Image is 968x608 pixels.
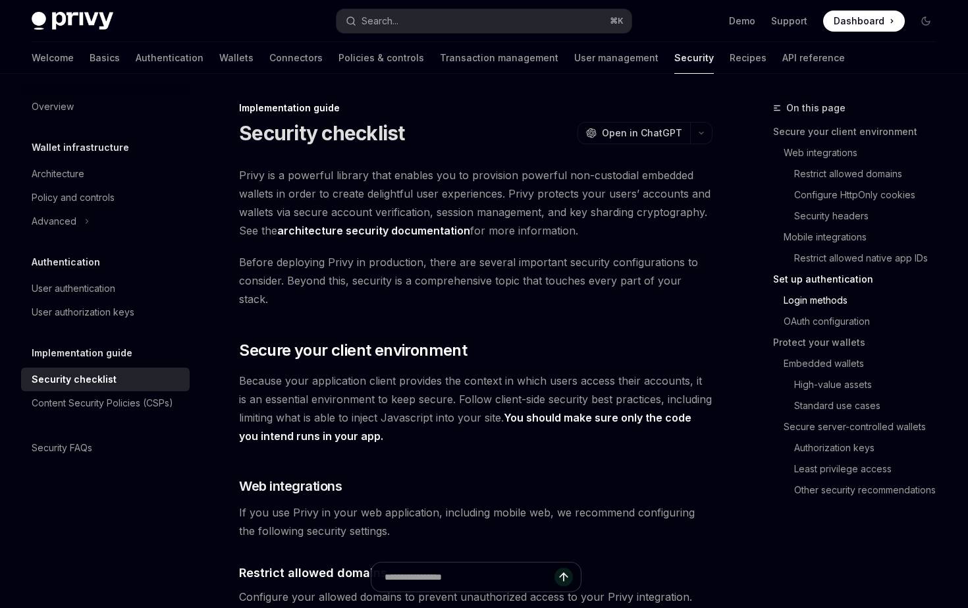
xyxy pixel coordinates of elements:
[782,42,845,74] a: API reference
[794,458,947,480] a: Least privilege access
[32,190,115,206] div: Policy and controls
[784,227,947,248] a: Mobile integrations
[32,281,115,296] div: User authentication
[362,13,398,29] div: Search...
[784,353,947,374] a: Embedded wallets
[773,332,947,353] a: Protect your wallets
[269,42,323,74] a: Connectors
[794,395,947,416] a: Standard use cases
[21,186,190,209] a: Policy and controls
[784,142,947,163] a: Web integrations
[729,14,755,28] a: Demo
[602,126,682,140] span: Open in ChatGPT
[239,503,713,540] span: If you use Privy in your web application, including mobile web, we recommend configuring the foll...
[823,11,905,32] a: Dashboard
[90,42,120,74] a: Basics
[21,277,190,300] a: User authentication
[773,269,947,290] a: Set up authentication
[32,372,117,387] div: Security checklist
[21,436,190,460] a: Security FAQs
[32,12,113,30] img: dark logo
[794,374,947,395] a: High-value assets
[239,121,405,145] h1: Security checklist
[794,437,947,458] a: Authorization keys
[239,340,467,361] span: Secure your client environment
[554,568,573,586] button: Send message
[338,42,424,74] a: Policies & controls
[794,248,947,269] a: Restrict allowed native app IDs
[336,9,631,33] button: Search...⌘K
[32,213,76,229] div: Advanced
[786,100,846,116] span: On this page
[21,300,190,324] a: User authorization keys
[730,42,766,74] a: Recipes
[32,304,134,320] div: User authorization keys
[239,253,713,308] span: Before deploying Privy in production, there are several important security configurations to cons...
[32,140,129,155] h5: Wallet infrastructure
[239,101,713,115] div: Implementation guide
[32,42,74,74] a: Welcome
[21,391,190,415] a: Content Security Policies (CSPs)
[32,395,173,411] div: Content Security Policies (CSPs)
[784,290,947,311] a: Login methods
[32,99,74,115] div: Overview
[219,42,254,74] a: Wallets
[574,42,659,74] a: User management
[277,224,470,238] a: architecture security documentation
[21,368,190,391] a: Security checklist
[239,477,342,495] span: Web integrations
[784,311,947,332] a: OAuth configuration
[771,14,807,28] a: Support
[794,206,947,227] a: Security headers
[32,345,132,361] h5: Implementation guide
[915,11,936,32] button: Toggle dark mode
[239,166,713,240] span: Privy is a powerful library that enables you to provision powerful non-custodial embedded wallets...
[794,163,947,184] a: Restrict allowed domains
[32,166,84,182] div: Architecture
[440,42,558,74] a: Transaction management
[610,16,624,26] span: ⌘ K
[21,95,190,119] a: Overview
[834,14,884,28] span: Dashboard
[773,121,947,142] a: Secure your client environment
[794,480,947,501] a: Other security recommendations
[239,372,713,445] span: Because your application client provides the context in which users access their accounts, it is ...
[21,162,190,186] a: Architecture
[32,440,92,456] div: Security FAQs
[136,42,203,74] a: Authentication
[784,416,947,437] a: Secure server-controlled wallets
[578,122,690,144] button: Open in ChatGPT
[794,184,947,206] a: Configure HttpOnly cookies
[674,42,714,74] a: Security
[32,254,100,270] h5: Authentication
